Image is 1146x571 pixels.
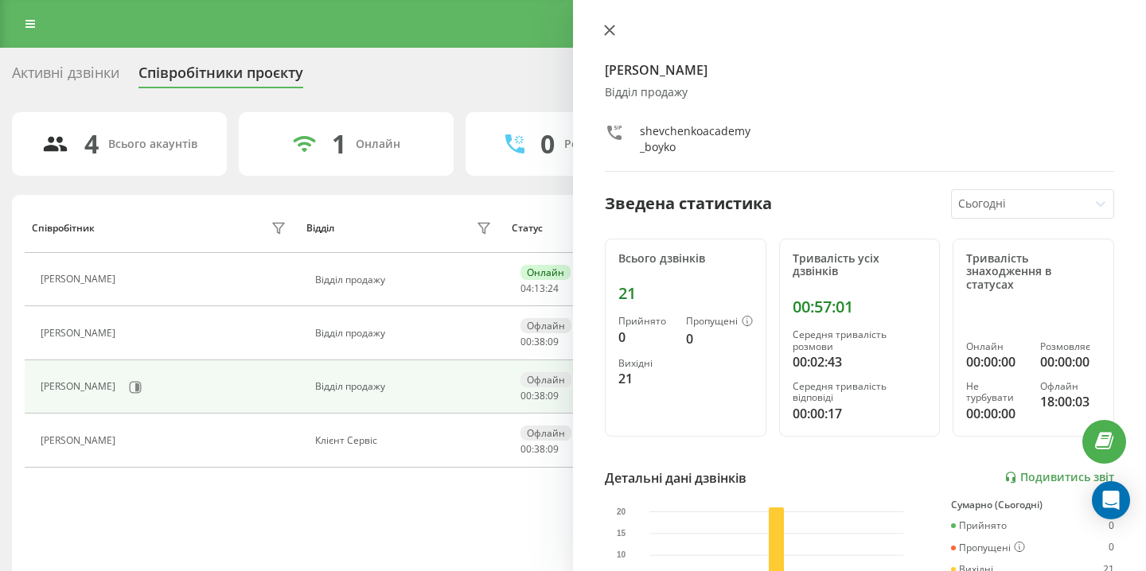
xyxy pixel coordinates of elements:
div: Open Intercom Messenger [1092,481,1130,519]
div: Всього дзвінків [618,252,753,266]
div: : : [520,390,559,402]
text: 15 [617,529,626,538]
span: 38 [534,335,545,348]
text: 20 [617,507,626,515]
div: Тривалість знаходження в статусах [966,252,1101,292]
div: Відділ продажу [605,86,1114,99]
div: [PERSON_NAME] [41,328,119,339]
div: 18:00:03 [1040,392,1101,411]
div: 0 [540,129,555,159]
div: Розмовляє [1040,341,1101,352]
div: Пропущені [686,316,753,328]
div: shevchenkoacademy_boyko [640,123,754,155]
div: Тривалість усіх дзвінків [793,252,927,279]
div: Онлайн [520,265,571,280]
div: Середня тривалість відповіді [793,381,927,404]
div: Онлайн [356,138,400,151]
div: Відділ продажу [315,328,496,339]
div: Не турбувати [966,381,1027,404]
span: 04 [520,282,532,295]
div: Відділ продажу [315,274,496,285]
div: 0 [1109,520,1114,531]
div: Співробітники проєкту [138,64,303,89]
div: 1 [332,129,346,159]
span: 09 [548,335,559,348]
div: Прийнято [951,520,1007,531]
span: 00 [520,442,532,456]
div: Пропущені [951,542,1025,554]
div: Сумарно (Сьогодні) [951,499,1114,511]
span: 38 [534,389,545,402]
div: Клієнт Сервіс [315,435,496,446]
div: [PERSON_NAME] [41,381,119,392]
div: Статус [512,223,543,234]
div: Офлайн [1040,381,1101,392]
span: 09 [548,389,559,402]
div: Розмовляють [564,138,641,151]
div: Відділ продажу [315,381,496,392]
div: Зведена статистика [605,192,772,216]
div: [PERSON_NAME] [41,435,119,446]
span: 13 [534,282,545,295]
div: 21 [618,284,753,303]
div: Офлайн [520,318,571,333]
h4: [PERSON_NAME] [605,60,1114,80]
div: 00:00:17 [793,404,927,423]
div: 00:00:00 [966,352,1027,371]
div: Прийнято [618,316,673,327]
div: Офлайн [520,425,571,441]
div: 0 [618,328,673,347]
div: Вихідні [618,358,673,369]
div: 4 [84,129,99,159]
div: 00:02:43 [793,352,927,371]
div: 00:00:00 [1040,352,1101,371]
div: Співробітник [32,223,95,234]
div: 00:57:01 [793,297,927,317]
div: 00:00:00 [966,404,1027,423]
span: 38 [534,442,545,456]
div: Офлайн [520,372,571,387]
span: 09 [548,442,559,456]
a: Подивитись звіт [1004,471,1114,484]
span: 00 [520,389,532,402]
div: : : [520,283,559,294]
div: : : [520,444,559,455]
span: 00 [520,335,532,348]
div: Відділ [306,223,334,234]
div: : : [520,336,559,348]
div: Активні дзвінки [12,64,119,89]
div: 0 [686,329,753,348]
div: Онлайн [966,341,1027,352]
span: 24 [548,282,559,295]
div: Всього акаунтів [108,138,197,151]
div: 21 [618,369,673,388]
div: Детальні дані дзвінків [605,468,746,487]
div: [PERSON_NAME] [41,274,119,285]
div: 0 [1109,542,1114,554]
div: Середня тривалість розмови [793,329,927,352]
text: 10 [617,550,626,559]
